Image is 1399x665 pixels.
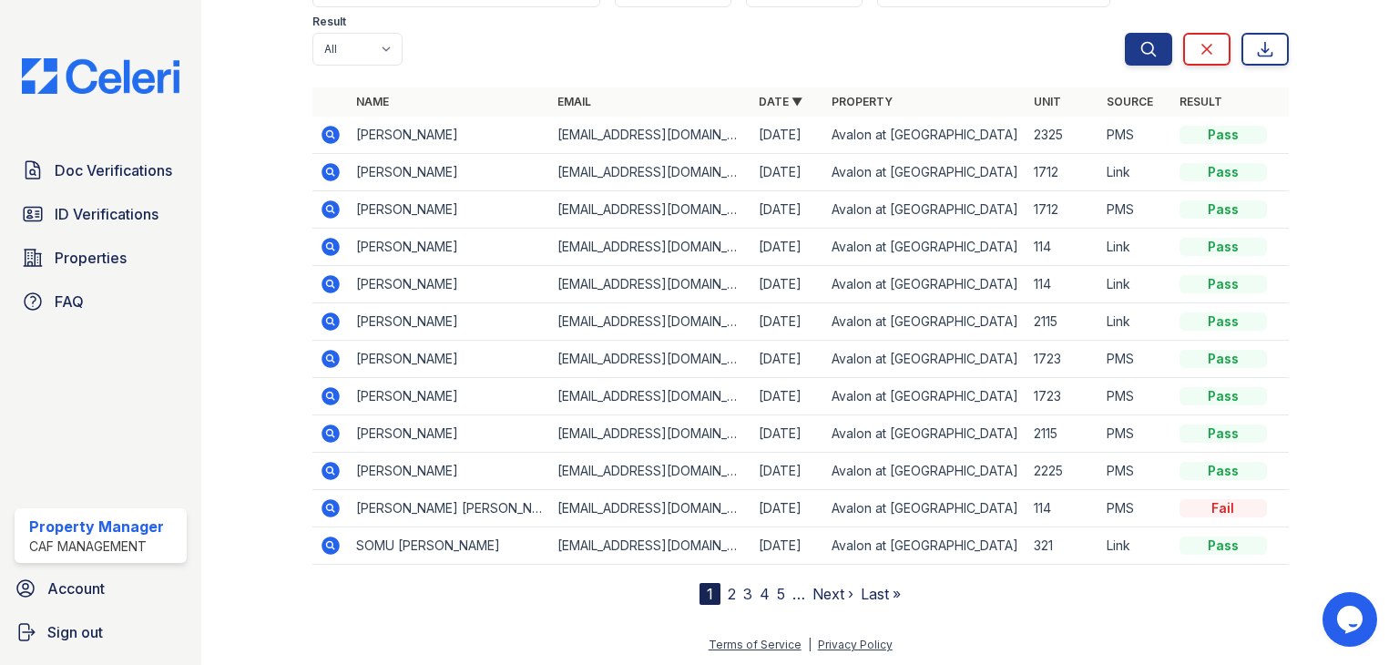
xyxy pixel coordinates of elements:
[1026,527,1099,565] td: 321
[1099,341,1172,378] td: PMS
[751,191,824,229] td: [DATE]
[751,117,824,154] td: [DATE]
[777,585,785,603] a: 5
[349,229,550,266] td: [PERSON_NAME]
[751,341,824,378] td: [DATE]
[349,527,550,565] td: SOMU [PERSON_NAME]
[709,638,802,651] a: Terms of Service
[1179,126,1267,144] div: Pass
[808,638,812,651] div: |
[55,291,84,312] span: FAQ
[1099,266,1172,303] td: Link
[550,154,751,191] td: [EMAIL_ADDRESS][DOMAIN_NAME]
[1107,95,1153,108] a: Source
[550,303,751,341] td: [EMAIL_ADDRESS][DOMAIN_NAME]
[1179,312,1267,331] div: Pass
[47,578,105,599] span: Account
[349,453,550,490] td: [PERSON_NAME]
[824,415,1026,453] td: Avalon at [GEOGRAPHIC_DATA]
[1026,229,1099,266] td: 114
[1026,378,1099,415] td: 1723
[751,154,824,191] td: [DATE]
[550,527,751,565] td: [EMAIL_ADDRESS][DOMAIN_NAME]
[1179,425,1267,443] div: Pass
[550,453,751,490] td: [EMAIL_ADDRESS][DOMAIN_NAME]
[1179,499,1267,517] div: Fail
[312,15,346,29] label: Result
[7,570,194,607] a: Account
[550,117,751,154] td: [EMAIL_ADDRESS][DOMAIN_NAME]
[1179,462,1267,480] div: Pass
[1179,238,1267,256] div: Pass
[1034,95,1061,108] a: Unit
[1026,453,1099,490] td: 2225
[751,303,824,341] td: [DATE]
[7,614,194,650] a: Sign out
[751,378,824,415] td: [DATE]
[792,583,805,605] span: …
[7,58,194,94] img: CE_Logo_Blue-a8612792a0a2168367f1c8372b55b34899dd931a85d93a1a3d3e32e68fde9ad4.png
[550,490,751,527] td: [EMAIL_ADDRESS][DOMAIN_NAME]
[1026,117,1099,154] td: 2325
[1026,415,1099,453] td: 2115
[751,266,824,303] td: [DATE]
[1179,275,1267,293] div: Pass
[824,341,1026,378] td: Avalon at [GEOGRAPHIC_DATA]
[349,154,550,191] td: [PERSON_NAME]
[760,585,770,603] a: 4
[699,583,720,605] div: 1
[812,585,853,603] a: Next ›
[824,303,1026,341] td: Avalon at [GEOGRAPHIC_DATA]
[1099,154,1172,191] td: Link
[1179,163,1267,181] div: Pass
[1099,527,1172,565] td: Link
[15,196,187,232] a: ID Verifications
[1099,453,1172,490] td: PMS
[1026,191,1099,229] td: 1712
[818,638,893,651] a: Privacy Policy
[349,341,550,378] td: [PERSON_NAME]
[1099,490,1172,527] td: PMS
[1099,303,1172,341] td: Link
[47,621,103,643] span: Sign out
[349,490,550,527] td: [PERSON_NAME] [PERSON_NAME]
[349,303,550,341] td: [PERSON_NAME]
[824,154,1026,191] td: Avalon at [GEOGRAPHIC_DATA]
[15,283,187,320] a: FAQ
[15,240,187,276] a: Properties
[1179,95,1222,108] a: Result
[1099,229,1172,266] td: Link
[824,453,1026,490] td: Avalon at [GEOGRAPHIC_DATA]
[1026,341,1099,378] td: 1723
[1179,537,1267,555] div: Pass
[349,378,550,415] td: [PERSON_NAME]
[55,247,127,269] span: Properties
[1099,415,1172,453] td: PMS
[1179,387,1267,405] div: Pass
[349,415,550,453] td: [PERSON_NAME]
[550,229,751,266] td: [EMAIL_ADDRESS][DOMAIN_NAME]
[824,378,1026,415] td: Avalon at [GEOGRAPHIC_DATA]
[15,152,187,189] a: Doc Verifications
[743,585,752,603] a: 3
[751,229,824,266] td: [DATE]
[1179,350,1267,368] div: Pass
[55,203,158,225] span: ID Verifications
[550,191,751,229] td: [EMAIL_ADDRESS][DOMAIN_NAME]
[356,95,389,108] a: Name
[349,191,550,229] td: [PERSON_NAME]
[728,585,736,603] a: 2
[751,453,824,490] td: [DATE]
[1099,378,1172,415] td: PMS
[1322,592,1381,647] iframe: chat widget
[759,95,802,108] a: Date ▼
[824,266,1026,303] td: Avalon at [GEOGRAPHIC_DATA]
[1026,490,1099,527] td: 114
[29,516,164,537] div: Property Manager
[557,95,591,108] a: Email
[832,95,893,108] a: Property
[824,229,1026,266] td: Avalon at [GEOGRAPHIC_DATA]
[751,490,824,527] td: [DATE]
[550,266,751,303] td: [EMAIL_ADDRESS][DOMAIN_NAME]
[29,537,164,556] div: CAF Management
